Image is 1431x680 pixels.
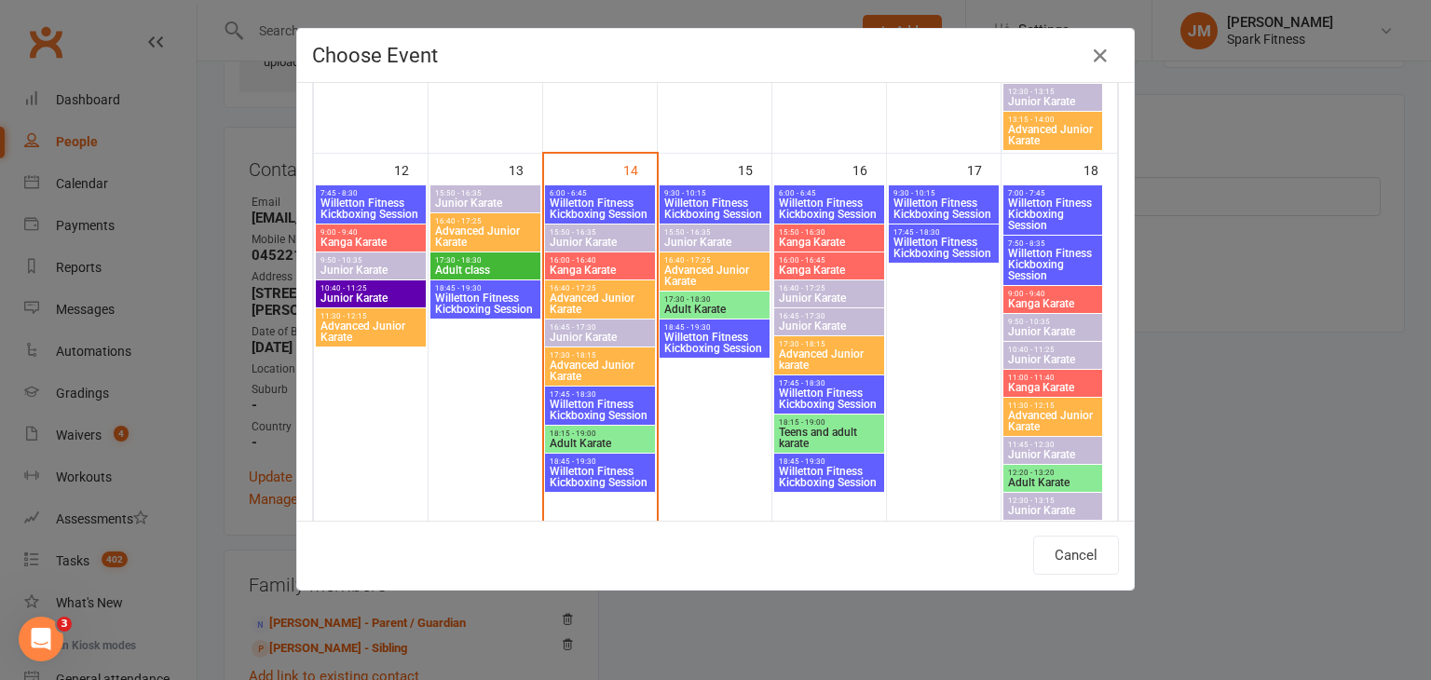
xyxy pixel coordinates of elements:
[434,197,537,209] span: Junior Karate
[549,256,651,265] span: 16:00 - 16:40
[778,197,880,220] span: Willetton Fitness Kickboxing Session
[549,360,651,382] span: Advanced Junior Karate
[434,265,537,276] span: Adult class
[1007,469,1098,477] span: 12:20 - 13:20
[320,320,422,343] span: Advanced Junior Karate
[663,228,766,237] span: 15:50 - 16:35
[1007,248,1098,281] span: Willetton Fitness Kickboxing Session
[1007,382,1098,393] span: Kanga Karate
[778,340,880,348] span: 17:30 - 18:15
[1083,154,1117,184] div: 18
[663,304,766,315] span: Adult Karate
[549,399,651,421] span: Willetton Fitness Kickboxing Session
[320,256,422,265] span: 9:50 - 10:35
[738,154,771,184] div: 15
[778,228,880,237] span: 15:50 - 16:30
[549,429,651,438] span: 18:15 - 19:00
[623,154,657,184] div: 14
[434,256,537,265] span: 17:30 - 18:30
[778,256,880,265] span: 16:00 - 16:45
[778,237,880,248] span: Kanga Karate
[1007,354,1098,365] span: Junior Karate
[1007,124,1098,146] span: Advanced Junior Karate
[663,323,766,332] span: 18:45 - 19:30
[320,312,422,320] span: 11:30 - 12:15
[509,154,542,184] div: 13
[1007,346,1098,354] span: 10:40 - 11:25
[549,390,651,399] span: 17:45 - 18:30
[1007,189,1098,197] span: 7:00 - 7:45
[1007,239,1098,248] span: 7:50 - 8:35
[1033,536,1119,575] button: Cancel
[434,189,537,197] span: 15:50 - 16:35
[778,312,880,320] span: 16:45 - 17:30
[778,189,880,197] span: 6:00 - 6:45
[1007,374,1098,382] span: 11:00 - 11:40
[1007,401,1098,410] span: 11:30 - 12:15
[778,418,880,427] span: 18:15 - 19:00
[893,237,995,259] span: Willetton Fitness Kickboxing Session
[320,292,422,304] span: Junior Karate
[663,265,766,287] span: Advanced Junior Karate
[778,427,880,449] span: Teens and adult karate
[549,197,651,220] span: Willetton Fitness Kickboxing Session
[663,197,766,220] span: Willetton Fitness Kickboxing Session
[1085,41,1115,71] button: Close
[320,265,422,276] span: Junior Karate
[320,197,422,220] span: Willetton Fitness Kickboxing Session
[434,225,537,248] span: Advanced Junior Karate
[778,348,880,371] span: Advanced Junior karate
[434,217,537,225] span: 16:40 - 17:25
[549,265,651,276] span: Kanga Karate
[1007,505,1098,516] span: Junior Karate
[1007,326,1098,337] span: Junior Karate
[1007,116,1098,124] span: 13:15 - 14:00
[549,466,651,488] span: Willetton Fitness Kickboxing Session
[1007,477,1098,488] span: Adult Karate
[549,292,651,315] span: Advanced Junior Karate
[663,189,766,197] span: 9:30 - 10:15
[778,320,880,332] span: Junior Karate
[549,438,651,449] span: Adult Karate
[394,154,428,184] div: 12
[434,284,537,292] span: 18:45 - 19:30
[320,228,422,237] span: 9:00 - 9:40
[549,332,651,343] span: Junior Karate
[663,256,766,265] span: 16:40 - 17:25
[663,295,766,304] span: 17:30 - 18:30
[1007,441,1098,449] span: 11:45 - 12:30
[549,284,651,292] span: 16:40 - 17:25
[893,189,995,197] span: 9:30 - 10:15
[549,228,651,237] span: 15:50 - 16:35
[549,189,651,197] span: 6:00 - 6:45
[1007,496,1098,505] span: 12:30 - 13:15
[893,228,995,237] span: 17:45 - 18:30
[893,197,995,220] span: Willetton Fitness Kickboxing Session
[57,617,72,632] span: 3
[1007,88,1098,96] span: 12:30 - 13:15
[778,292,880,304] span: Junior Karate
[19,617,63,661] iframe: Intercom live chat
[320,284,422,292] span: 10:40 - 11:25
[778,466,880,488] span: Willetton Fitness Kickboxing Session
[1007,96,1098,107] span: Junior Karate
[778,388,880,410] span: Willetton Fitness Kickboxing Session
[549,323,651,332] span: 16:45 - 17:30
[320,189,422,197] span: 7:45 - 8:30
[320,237,422,248] span: Kanga Karate
[778,457,880,466] span: 18:45 - 19:30
[549,351,651,360] span: 17:30 - 18:15
[1007,298,1098,309] span: Kanga Karate
[549,237,651,248] span: Junior Karate
[852,154,886,184] div: 16
[778,379,880,388] span: 17:45 - 18:30
[1007,449,1098,460] span: Junior Karate
[549,457,651,466] span: 18:45 - 19:30
[434,292,537,315] span: Willetton Fitness Kickboxing Session
[967,154,1001,184] div: 17
[1007,290,1098,298] span: 9:00 - 9:40
[663,237,766,248] span: Junior Karate
[1007,410,1098,432] span: Advanced Junior Karate
[778,284,880,292] span: 16:40 - 17:25
[1007,197,1098,231] span: Willetton Fitness Kickboxing Session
